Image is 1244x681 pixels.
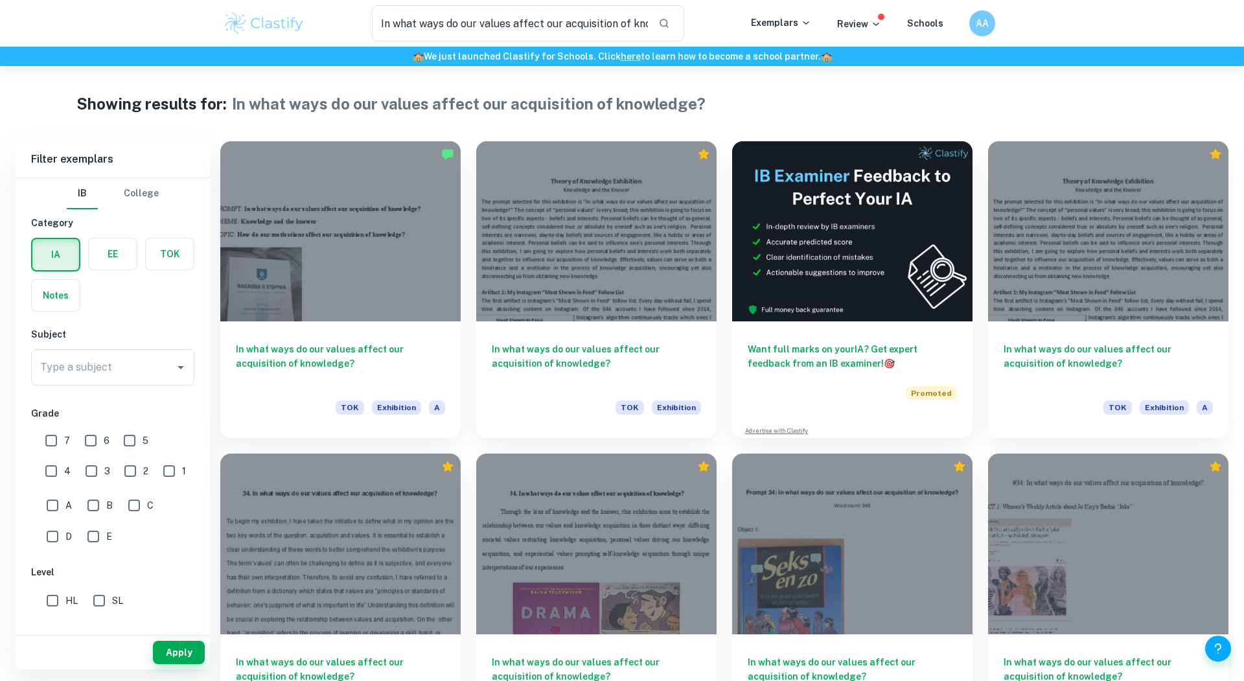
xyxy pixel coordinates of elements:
[146,238,194,270] button: TOK
[106,529,112,544] span: E
[3,49,1241,63] h6: We just launched Clastify for Schools. Click to learn how to become a school partner.
[751,16,811,30] p: Exemplars
[621,51,641,62] a: here
[1209,460,1222,473] div: Premium
[1205,636,1231,662] button: Help and Feedback
[31,406,194,421] h6: Grade
[975,16,990,30] h6: AA
[372,400,421,415] span: Exhibition
[143,433,148,448] span: 5
[31,216,194,230] h6: Category
[441,148,454,161] img: Marked
[988,141,1228,438] a: In what ways do our values affect our acquisition of knowledge?TOKExhibitionA
[32,239,79,270] button: IA
[124,178,159,209] button: College
[697,148,710,161] div: Premium
[732,141,973,438] a: Want full marks on yourIA? Get expert feedback from an IB examiner!PromotedAdvertise with Clastify
[372,5,648,41] input: Search for any exemplars...
[652,400,701,415] span: Exhibition
[884,358,895,369] span: 🎯
[104,464,110,478] span: 3
[65,594,78,608] span: HL
[1004,342,1213,385] h6: In what ways do our values affect our acquisition of knowledge?
[31,327,194,341] h6: Subject
[1197,400,1213,415] span: A
[31,565,194,579] h6: Level
[65,529,72,544] span: D
[67,178,98,209] button: IB
[906,386,957,400] span: Promoted
[1209,148,1222,161] div: Premium
[104,433,109,448] span: 6
[1140,400,1189,415] span: Exhibition
[16,141,210,178] h6: Filter exemplars
[147,498,154,513] span: C
[821,51,832,62] span: 🏫
[1103,400,1132,415] span: TOK
[492,342,701,385] h6: In what ways do our values affect our acquisition of knowledge?
[223,10,305,36] img: Clastify logo
[837,17,881,31] p: Review
[64,433,70,448] span: 7
[172,358,190,376] button: Open
[64,464,71,478] span: 4
[953,460,966,473] div: Premium
[76,92,227,115] h1: Showing results for:
[969,10,995,36] button: AA
[67,178,159,209] div: Filter type choice
[429,400,445,415] span: A
[413,51,424,62] span: 🏫
[106,498,113,513] span: B
[441,460,454,473] div: Premium
[112,594,123,608] span: SL
[32,280,80,311] button: Notes
[616,400,644,415] span: TOK
[153,641,205,664] button: Apply
[232,92,706,115] h1: In what ways do our values affect our acquisition of knowledge?
[65,498,72,513] span: A
[697,460,710,473] div: Premium
[732,141,973,321] img: Thumbnail
[907,18,943,29] a: Schools
[476,141,717,438] a: In what ways do our values affect our acquisition of knowledge?TOKExhibition
[748,342,957,371] h6: Want full marks on your IA ? Get expert feedback from an IB examiner!
[89,238,137,270] button: EE
[745,426,808,435] a: Advertise with Clastify
[143,464,148,478] span: 2
[336,400,364,415] span: TOK
[31,629,194,643] h6: Session
[236,342,445,385] h6: In what ways do our values affect our acquisition of knowledge?
[220,141,461,438] a: In what ways do our values affect our acquisition of knowledge?TOKExhibitionA
[182,464,186,478] span: 1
